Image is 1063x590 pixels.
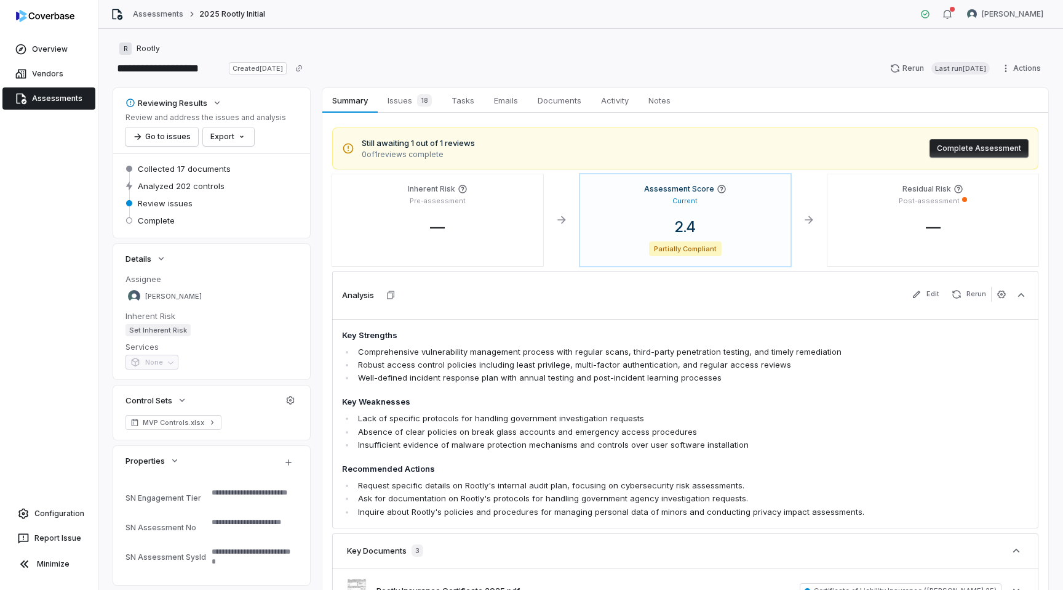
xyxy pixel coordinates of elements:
[125,127,198,146] button: Go to issues
[362,150,475,160] span: 0 of 1 reviews complete
[643,92,675,108] span: Notes
[128,290,140,302] img: Sayantan Bhattacherjee avatar
[327,92,372,108] span: Summary
[899,196,960,206] p: Post-assessment
[412,544,423,557] span: 3
[883,59,997,78] button: RerunLast run[DATE]
[930,139,1029,158] button: Complete Assessment
[203,127,254,146] button: Export
[644,184,714,194] h4: Assessment Score
[982,9,1043,19] span: [PERSON_NAME]
[489,92,523,108] span: Emails
[355,371,891,384] li: Well-defined incident response plan with annual testing and post-incident learning processes
[125,455,165,466] span: Properties
[342,329,891,342] h4: Key Strengths
[649,241,722,256] span: Partially Compliant
[417,94,432,107] span: 18
[355,438,891,451] li: Insufficient evidence of malware protection mechanisms and controls over user software installation
[2,38,95,60] a: Overview
[138,180,225,192] span: Analyzed 202 controls
[672,196,698,206] p: Current
[145,292,202,301] span: [PERSON_NAME]
[137,44,160,54] span: Rootly
[420,218,455,236] span: —
[138,215,175,226] span: Complete
[355,492,891,505] li: Ask for documentation on Rootly's protocols for handling government agency investigation requests.
[125,523,207,532] div: SN Assessment No
[116,38,164,60] button: RRootly
[907,287,944,302] button: Edit
[355,412,891,425] li: Lack of specific protocols for handling government investigation requests
[408,184,455,194] h4: Inherent Risk
[143,418,204,427] span: MVP Controls.xlsx
[410,196,466,206] p: Pre-assessment
[347,545,407,556] h3: Key Documents
[138,198,193,209] span: Review issues
[5,527,93,549] button: Report Issue
[2,87,95,110] a: Assessments
[916,218,950,236] span: —
[125,310,298,321] dt: Inherent Risk
[122,389,191,411] button: Control Sets
[125,97,207,108] div: Reviewing Results
[122,92,226,114] button: Reviewing Results
[960,5,1051,23] button: Sayantan Bhattacherjee avatar[PERSON_NAME]
[5,503,93,525] a: Configuration
[138,163,231,174] span: Collected 17 documents
[447,92,479,108] span: Tasks
[355,426,891,438] li: Absence of clear policies on break glass accounts and emergency access procedures
[967,9,977,19] img: Sayantan Bhattacherjee avatar
[125,341,298,352] dt: Services
[125,273,298,285] dt: Assignee
[533,92,586,108] span: Documents
[125,552,207,562] div: SN Assessment SysId
[5,552,93,576] button: Minimize
[342,289,374,301] h3: Analysis
[902,184,951,194] h4: Residual Risk
[355,358,891,371] li: Robust access control policies including least privilege, multi-factor authentication, and regula...
[16,10,74,22] img: logo-D7KZi-bG.svg
[355,346,891,358] li: Comprehensive vulnerability management process with regular scans, third-party penetration testin...
[342,396,891,408] h4: Key Weaknesses
[122,450,183,472] button: Properties
[355,479,891,492] li: Request specific details on Rootly's internal audit plan, focusing on cybersecurity risk assessme...
[947,287,991,302] button: Rerun
[125,253,151,264] span: Details
[288,57,310,79] button: Copy link
[931,62,990,75] span: Last run [DATE]
[125,395,172,406] span: Control Sets
[997,59,1048,78] button: Actions
[665,218,706,236] span: 2.4
[383,92,437,109] span: Issues
[122,248,170,270] button: Details
[199,9,265,19] span: 2025 Rootly Initial
[125,113,286,123] p: Review and address the issues and analysis
[596,92,634,108] span: Activity
[342,463,891,475] h4: Recommended Actions
[125,324,191,336] span: Set Inherent Risk
[355,506,891,519] li: Inquire about Rootly's policies and procedures for managing personal data of minors and conductin...
[2,63,95,85] a: Vendors
[362,137,475,150] span: Still awaiting 1 out of 1 reviews
[133,9,183,19] a: Assessments
[125,493,207,503] div: SN Engagement Tier
[125,415,221,430] a: MVP Controls.xlsx
[229,62,287,75] span: Created [DATE]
